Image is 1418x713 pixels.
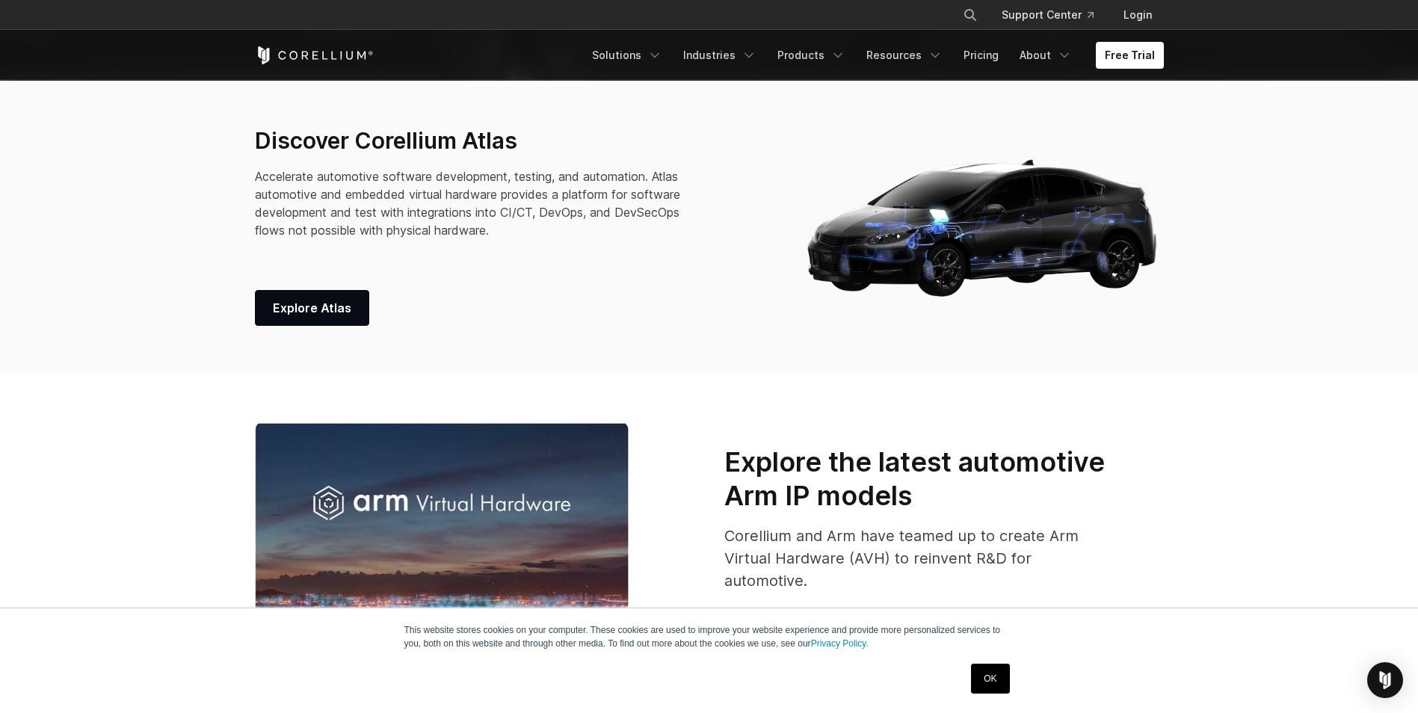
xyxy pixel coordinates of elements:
[743,604,1107,640] li: Cloud-based servers avoid the complexity and cost of maintaining physical hardware.
[255,290,369,326] a: Explore Atlas
[811,638,869,649] a: Privacy Policy.
[583,42,1164,69] div: Navigation Menu
[857,42,952,69] a: Resources
[255,46,374,64] a: Corellium Home
[957,1,984,28] button: Search
[674,42,765,69] a: Industries
[955,42,1008,69] a: Pricing
[404,623,1014,650] p: This website stores cookies on your computer. These cookies are used to improve your website expe...
[1011,42,1081,69] a: About
[1112,1,1164,28] a: Login
[1096,42,1164,69] a: Free Trial
[1367,662,1403,698] div: Open Intercom Messenger
[971,664,1009,694] a: OK
[768,42,854,69] a: Products
[255,127,699,155] h3: Discover Corellium Atlas
[990,1,1106,28] a: Support Center
[583,42,671,69] a: Solutions
[802,149,1163,303] img: Corellium_Hero_Atlas_Header
[724,445,1107,513] h3: Explore the latest automotive Arm IP models
[273,299,351,317] span: Explore Atlas
[724,527,1079,590] span: Corellium and Arm have teamed up to create Arm Virtual Hardware (AVH) to reinvent R&D for automot...
[945,1,1164,28] div: Navigation Menu
[255,167,699,239] p: Accelerate automotive software development, testing, and automation. Atlas automotive and embedde...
